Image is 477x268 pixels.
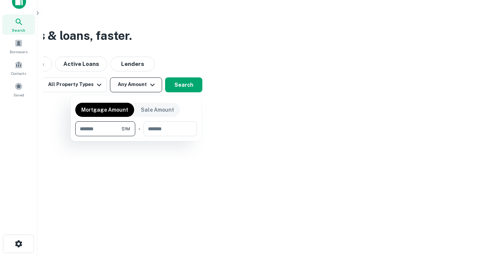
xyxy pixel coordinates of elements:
[81,106,128,114] p: Mortgage Amount
[121,125,130,132] span: $1M
[141,106,174,114] p: Sale Amount
[440,208,477,244] iframe: Chat Widget
[138,121,140,136] div: -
